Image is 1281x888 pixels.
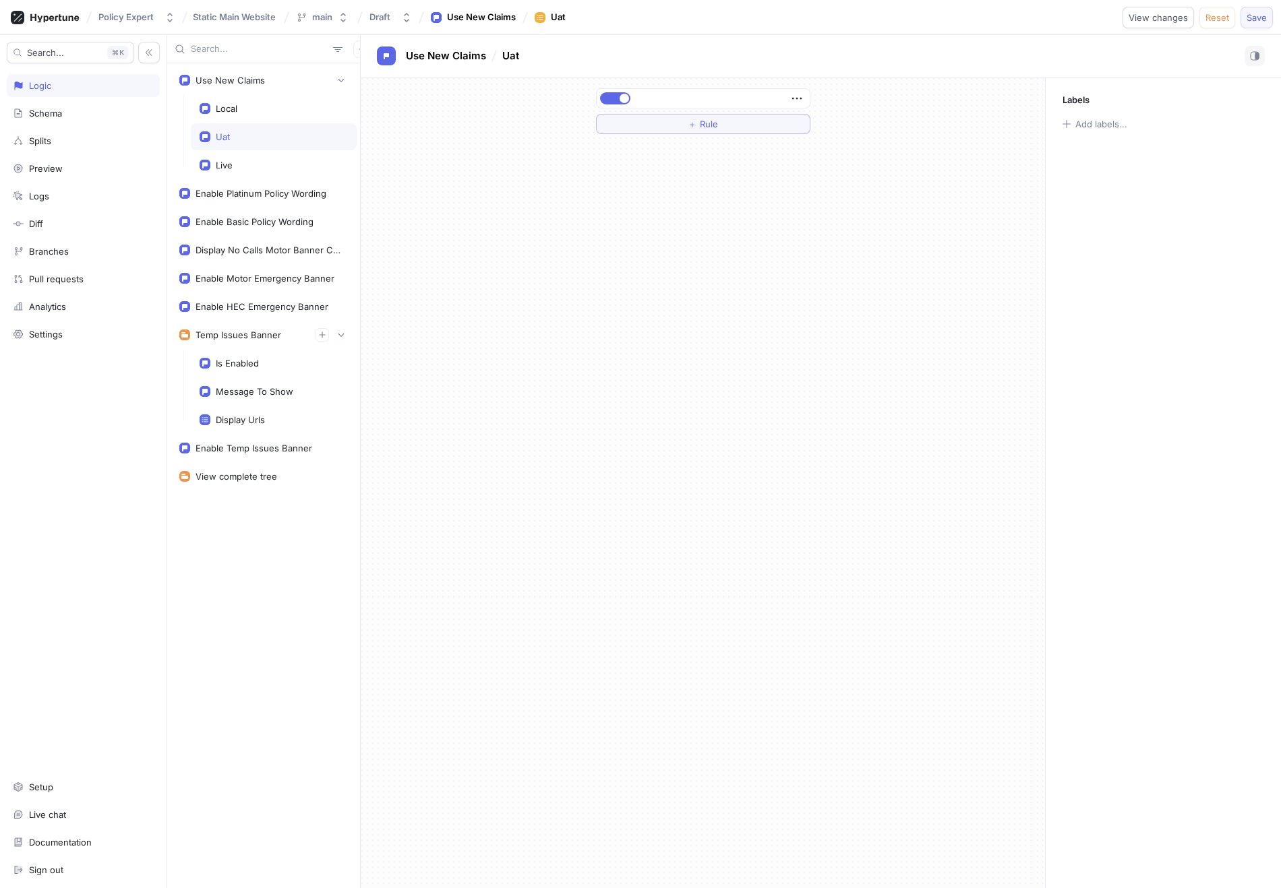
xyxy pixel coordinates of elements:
span: Reset [1205,13,1229,22]
p: Uat [502,49,519,64]
div: Diff [29,218,43,229]
div: Settings [29,329,63,340]
div: Enable Motor Emergency Banner [196,273,334,284]
p: Labels [1063,94,1090,105]
div: Pull requests [29,274,84,284]
div: Setup [29,782,53,792]
span: Rule [700,120,718,128]
div: Uat [551,11,566,24]
div: Splits [29,135,51,146]
div: K [107,46,128,59]
a: Documentation [7,831,160,854]
span: Search... [27,49,64,57]
div: Draft [369,11,390,23]
div: Live [216,160,233,170]
input: Search... [191,42,328,56]
button: Save [1241,7,1273,28]
button: Policy Expert [93,6,181,28]
div: Preview [29,163,63,174]
div: Local [216,103,237,114]
button: Add labels... [1058,115,1131,133]
div: main [312,11,332,23]
p: Use New Claims [406,49,486,64]
span: Save [1247,13,1267,22]
button: main [291,6,354,28]
div: Policy Expert [98,11,154,23]
div: Enable Temp Issues Banner [196,443,312,453]
div: Enable HEC Emergency Banner [196,301,328,312]
button: View changes [1123,7,1194,28]
div: Use New Claims [196,75,265,86]
div: Documentation [29,837,92,848]
div: Use New Claims [447,11,516,24]
div: Enable Platinum Policy Wording [196,188,326,199]
div: Live chat [29,809,66,820]
div: Logs [29,191,49,201]
span: Static Main Website [193,12,276,22]
button: Reset [1199,7,1235,28]
div: View complete tree [196,471,277,482]
div: Schema [29,108,62,119]
div: Logic [29,80,51,91]
div: Analytics [29,301,66,312]
span: View changes [1129,13,1188,22]
div: Uat [216,131,230,142]
div: Temp Issues Banner [196,329,281,340]
div: Is Enabled [216,358,259,369]
div: Branches [29,246,69,257]
button: Search...K [7,42,134,63]
div: Sign out [29,864,63,875]
button: Draft [364,6,417,28]
div: Add labels... [1075,120,1127,129]
div: Display No Calls Motor Banner Content [196,245,342,255]
div: Display Urls [216,414,265,425]
div: Message To Show [216,386,293,397]
span: ＋ [688,120,696,128]
button: ＋Rule [596,114,810,134]
div: Enable Basic Policy Wording [196,216,314,227]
